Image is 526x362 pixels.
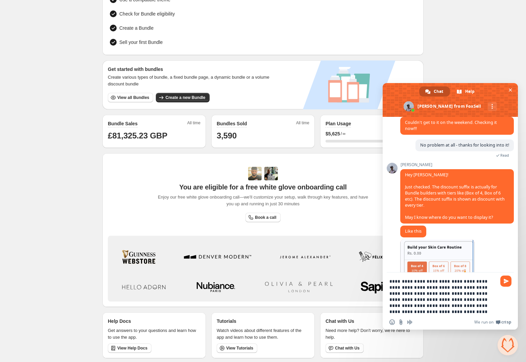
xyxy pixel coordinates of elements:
span: Read [500,153,509,158]
span: Chat with Us [335,345,360,351]
span: Create a new Bundle [165,95,205,100]
span: All time [296,120,309,128]
p: Watch videos about different features of the app and learn how to use them. [217,327,309,341]
span: We run on [474,319,494,325]
span: View all Bundles [117,95,149,100]
p: Chat with Us [326,318,354,325]
span: Like this [405,228,422,234]
span: Create a Bundle [119,25,153,31]
img: Prakhar [264,167,278,180]
button: Chat with Us [326,343,364,353]
h2: Bundles Sold [217,120,247,127]
span: [PERSON_NAME] [400,162,514,167]
span: Send [500,276,511,287]
span: Close chat [507,86,514,94]
span: Send a file [398,319,404,325]
span: Crisp [501,319,511,325]
span: Help [465,86,475,97]
div: / [326,130,418,137]
div: Help [451,86,481,97]
h1: £81,325.23 GBP [108,130,200,141]
span: Couldn't get to it on the weekend. Checking it now!!! [405,120,497,131]
h2: Bundle Sales [108,120,138,127]
h2: Plan Usage [326,120,351,127]
span: Audio message [407,319,412,325]
span: Chat [434,86,443,97]
a: We run onCrisp [474,319,511,325]
button: View all Bundles [108,93,153,102]
p: Help Docs [108,318,131,325]
a: Book a call [245,213,280,222]
span: ∞ [342,131,345,136]
span: Check for Bundle eligibility [119,10,175,17]
span: View Tutorials [226,345,253,351]
p: Need more help? Don't worry, we're here to help. [326,327,418,341]
p: Get answers to your questions and learn how to use the app. [108,327,200,341]
a: View Tutorials [217,343,257,353]
span: Insert an emoji [389,319,395,325]
span: Hey [PERSON_NAME]! Just checked. The discount suffix is actually for Bundle builders with tiers l... [405,172,505,220]
span: Enjoy our free white glove onboarding call—we'll customize your setup, walk through key features,... [154,194,372,207]
textarea: Compose your message... [389,278,496,315]
span: No problem at all - thanks for looking into it! [420,142,509,148]
img: Adi [248,167,262,180]
a: View Help Docs [108,343,151,353]
button: Create a new Bundle [156,93,209,102]
span: All time [187,120,200,128]
h3: Get started with bundles [108,66,276,73]
div: More channels [488,102,497,111]
h1: 3,590 [217,130,309,141]
span: View Help Docs [117,345,147,351]
span: Sell your first Bundle [119,39,163,46]
div: Close chat [498,335,518,355]
span: Book a call [255,215,276,220]
span: $ 5,625 [326,130,340,137]
div: Chat [419,86,450,97]
span: Create various types of bundle, a fixed bundle page, a dynamic bundle or a volume discount bundle [108,74,276,87]
span: You are eligible for a free white glove onboarding call [179,183,346,191]
p: Tutorials [217,318,236,325]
